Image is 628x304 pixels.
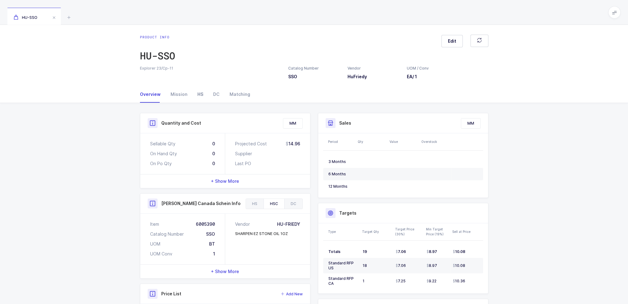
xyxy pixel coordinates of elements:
span: Standard RFP US [328,261,354,270]
div: HS [192,86,208,103]
div: + Show More [140,174,310,188]
div: DC [284,199,302,209]
span: + Show More [211,178,239,184]
span: 7.06 [396,249,406,254]
h3: Targets [339,210,356,216]
h3: HuFriedy [348,74,399,80]
div: Overstock [421,139,449,144]
div: Sellable Qty [150,141,175,147]
span: 10.08 [453,249,465,254]
div: UOM [150,241,160,247]
div: BT [209,241,215,247]
span: + Show More [211,268,239,275]
div: UOM Conv [150,251,172,257]
span: Edit [448,38,456,44]
div: Sell at Price [452,229,481,234]
span: Totals [328,249,340,254]
div: Last PO [235,161,251,167]
span: 18 [363,263,367,268]
button: Add New [281,291,303,297]
div: UOM / Conv [407,66,429,71]
button: Edit [441,35,463,47]
div: Target Qty [362,229,391,234]
h3: EA [407,74,429,80]
h3: [PERSON_NAME] Canada Schein Info [161,200,241,207]
div: DC [208,86,225,103]
div: Mission [166,86,192,103]
div: On Hand Qty [150,151,177,157]
div: Type [328,229,358,234]
div: 12 Months [328,184,353,189]
div: Target Price (30%) [395,227,422,237]
div: 14.96 [286,141,300,147]
span: 9.22 [427,279,436,284]
div: Overview [140,86,166,103]
div: SHARPEN EZ STONE OIL 1OZ [235,231,288,237]
div: Min Target Price (19%) [426,227,449,237]
span: 7.25 [396,279,406,284]
div: Vendor [235,221,252,227]
div: MM [283,118,302,128]
span: 10.08 [453,263,465,268]
span: Add New [286,291,303,297]
div: 0 [212,141,215,147]
div: HU-FRIEDY [277,221,300,227]
div: 6 Months [328,172,353,177]
div: HSC [263,199,284,209]
span: 8.97 [427,249,437,254]
h3: Quantity and Cost [161,120,201,126]
div: Period [328,139,354,144]
div: Product info [140,35,175,40]
div: + Show More [140,265,310,278]
div: On Po Qty [150,161,172,167]
span: Standard RFP CA [328,276,354,286]
span: 7.06 [396,263,406,268]
div: Value [390,139,418,144]
div: Matching [225,86,250,103]
div: HS [246,199,263,209]
div: Explorer 23/Cp-11 [140,66,281,71]
div: 0 [212,151,215,157]
span: 1 [363,279,365,283]
div: Supplier [235,151,252,157]
div: MM [461,118,480,128]
div: Projected Cost [235,141,267,147]
span: / 1 [412,74,417,79]
div: 1 [213,251,215,257]
h3: Price List [161,291,181,297]
div: Qty [358,139,386,144]
span: 19 [363,249,367,254]
span: HU-SSO [14,15,37,20]
div: Vendor [348,66,399,71]
div: 3 Months [328,159,353,164]
h3: Sales [339,120,351,126]
span: 10.36 [453,279,465,284]
div: 0 [212,161,215,167]
span: 8.97 [427,263,437,268]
